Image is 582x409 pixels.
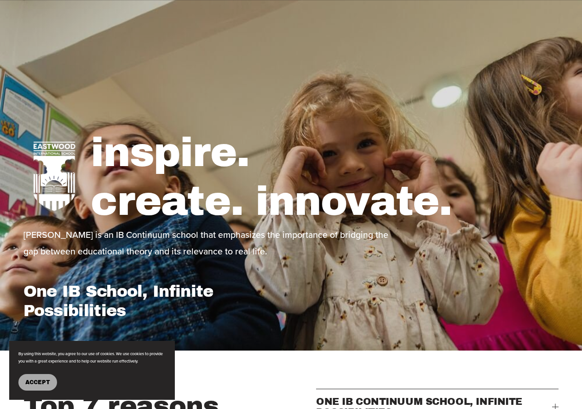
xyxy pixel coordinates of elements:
[18,374,57,391] button: Accept
[23,282,288,320] h1: One IB School, Infinite Possibilities
[23,227,401,259] p: [PERSON_NAME] is an IB Continuum school that emphasizes the importance of bridging the gap betwee...
[9,341,175,400] section: Cookie banner
[18,350,166,365] p: By using this website, you agree to our use of cookies. We use cookies to provide you with a grea...
[91,128,559,225] h1: inspire. create. innovate.
[25,379,50,386] span: Accept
